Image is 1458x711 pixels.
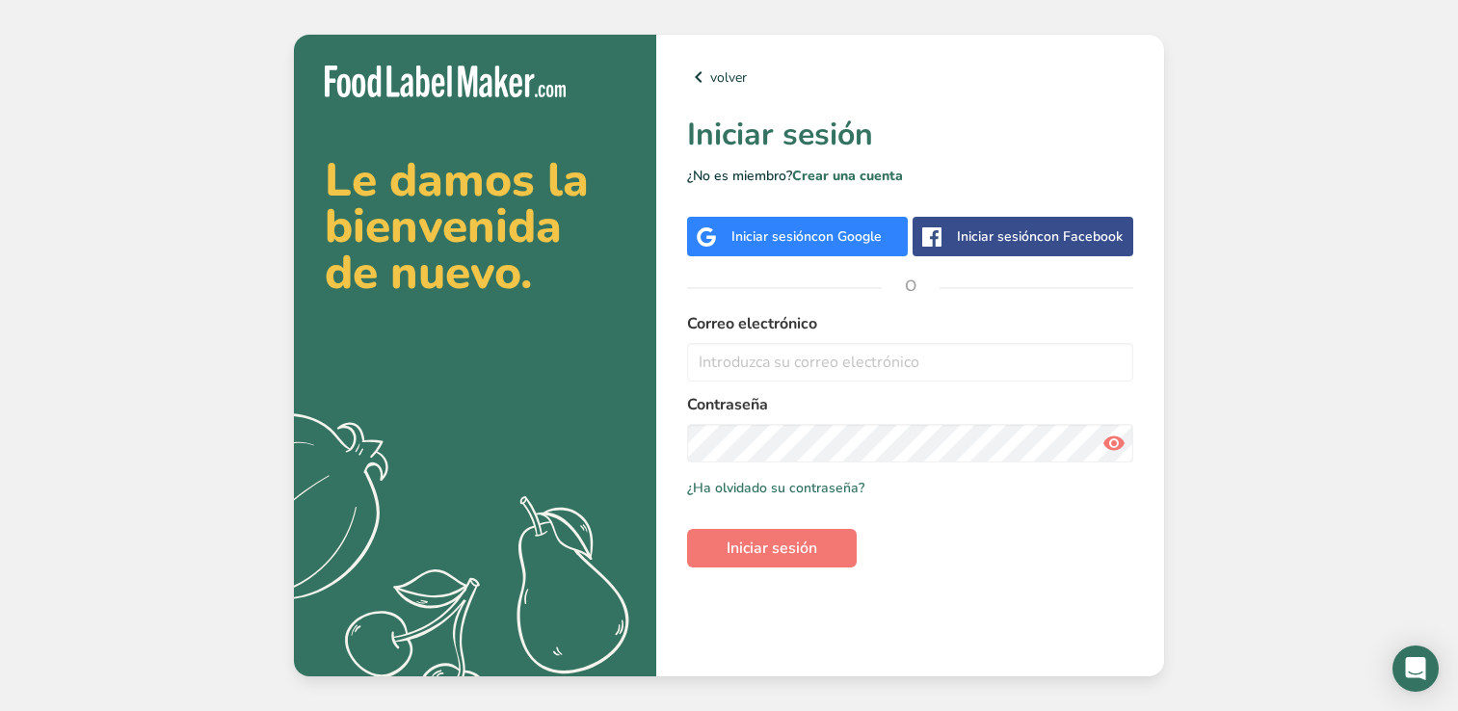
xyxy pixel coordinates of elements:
[957,226,1123,247] div: Iniciar sesión
[687,478,864,498] a: ¿Ha olvidado su contraseña?
[687,112,1133,158] h1: Iniciar sesión
[1037,227,1123,246] span: con Facebook
[792,167,903,185] a: Crear una cuenta
[727,537,817,560] span: Iniciar sesión
[731,226,882,247] div: Iniciar sesión
[325,157,625,296] h2: Le damos la bienvenida de nuevo.
[1392,645,1439,692] div: Open Intercom Messenger
[325,66,566,97] img: Food Label Maker
[687,393,1133,416] label: Contraseña
[687,312,1133,335] label: Correo electrónico
[687,343,1133,382] input: Introduzca su correo electrónico
[882,257,940,315] span: O
[687,166,1133,186] p: ¿No es miembro?
[811,227,882,246] span: con Google
[687,66,1133,89] a: volver
[687,529,857,567] button: Iniciar sesión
